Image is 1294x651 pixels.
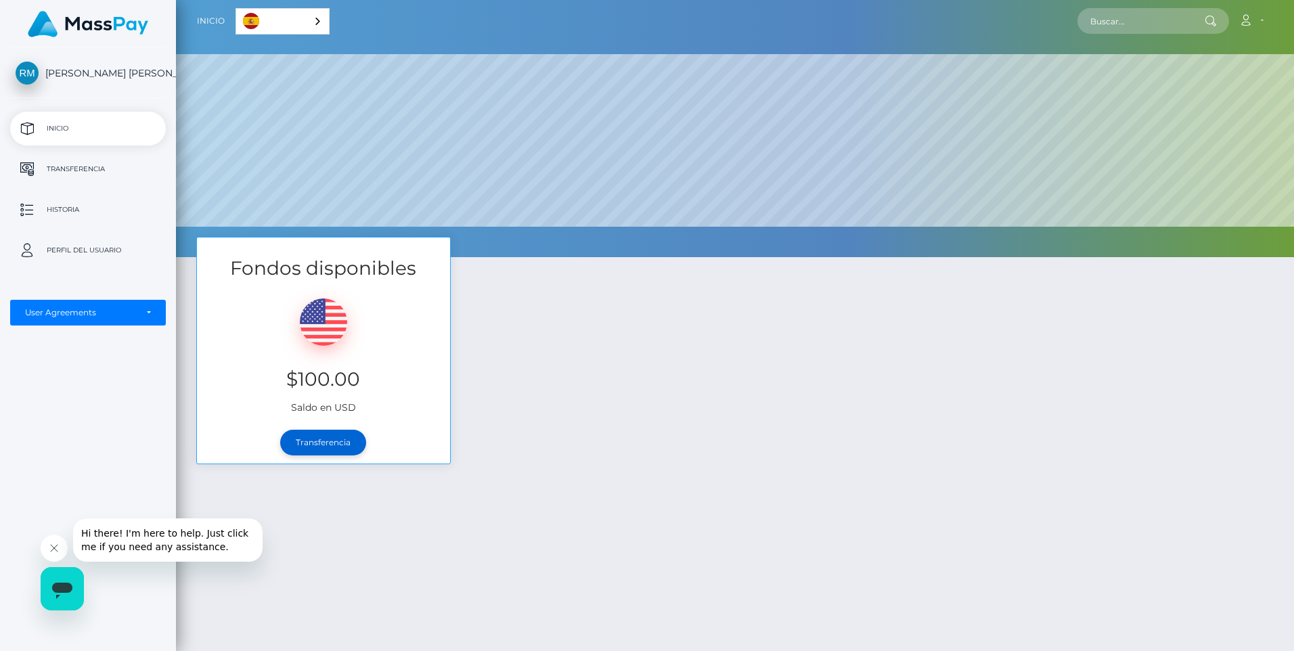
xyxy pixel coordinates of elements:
a: Español [236,9,329,34]
a: Perfil del usuario [10,233,166,267]
a: Inicio [197,7,225,35]
div: Saldo en USD [197,282,450,422]
iframe: Botón para iniciar la ventana de mensajería [41,567,84,610]
input: Buscar... [1077,8,1205,34]
p: Perfil del usuario [16,240,160,261]
a: Transferencia [280,430,366,455]
div: User Agreements [25,307,136,318]
span: [PERSON_NAME] [PERSON_NAME] [10,67,166,79]
a: Transferencia [10,152,166,186]
p: Historia [16,200,160,220]
img: USD.png [300,298,347,346]
img: MassPay [28,11,148,37]
iframe: Cerrar mensaje [41,535,68,562]
a: Inicio [10,112,166,145]
aside: Language selected: Español [236,8,330,35]
h3: $100.00 [207,366,440,392]
p: Inicio [16,118,160,139]
p: Transferencia [16,159,160,179]
div: Language [236,8,330,35]
button: User Agreements [10,300,166,325]
h3: Fondos disponibles [197,255,450,282]
a: Historia [10,193,166,227]
iframe: Mensaje de la compañía [73,518,263,562]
